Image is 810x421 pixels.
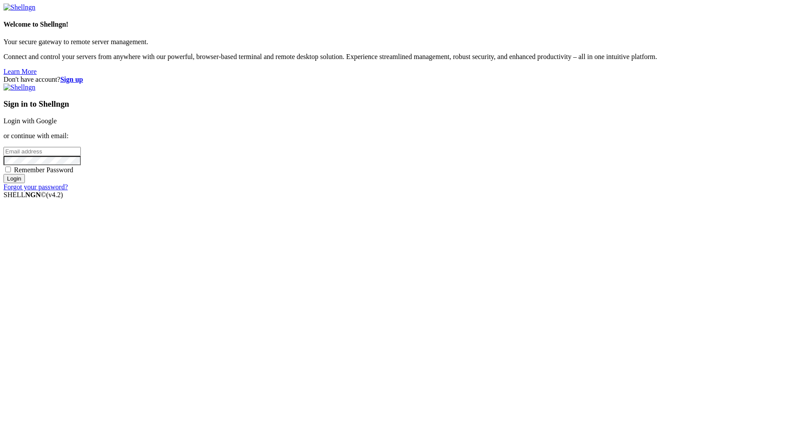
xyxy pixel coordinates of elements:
span: 4.2.0 [46,191,63,198]
p: Connect and control your servers from anywhere with our powerful, browser-based terminal and remo... [3,53,807,61]
div: Don't have account? [3,76,807,84]
b: NGN [25,191,41,198]
a: Sign up [60,76,83,83]
input: Login [3,174,25,183]
a: Forgot your password? [3,183,68,191]
a: Login with Google [3,117,57,125]
span: Remember Password [14,166,73,174]
h4: Welcome to Shellngn! [3,21,807,28]
p: Your secure gateway to remote server management. [3,38,807,46]
input: Remember Password [5,167,11,172]
a: Learn More [3,68,37,75]
img: Shellngn [3,84,35,91]
h3: Sign in to Shellngn [3,99,807,109]
img: Shellngn [3,3,35,11]
p: or continue with email: [3,132,807,140]
input: Email address [3,147,81,156]
span: SHELL © [3,191,63,198]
